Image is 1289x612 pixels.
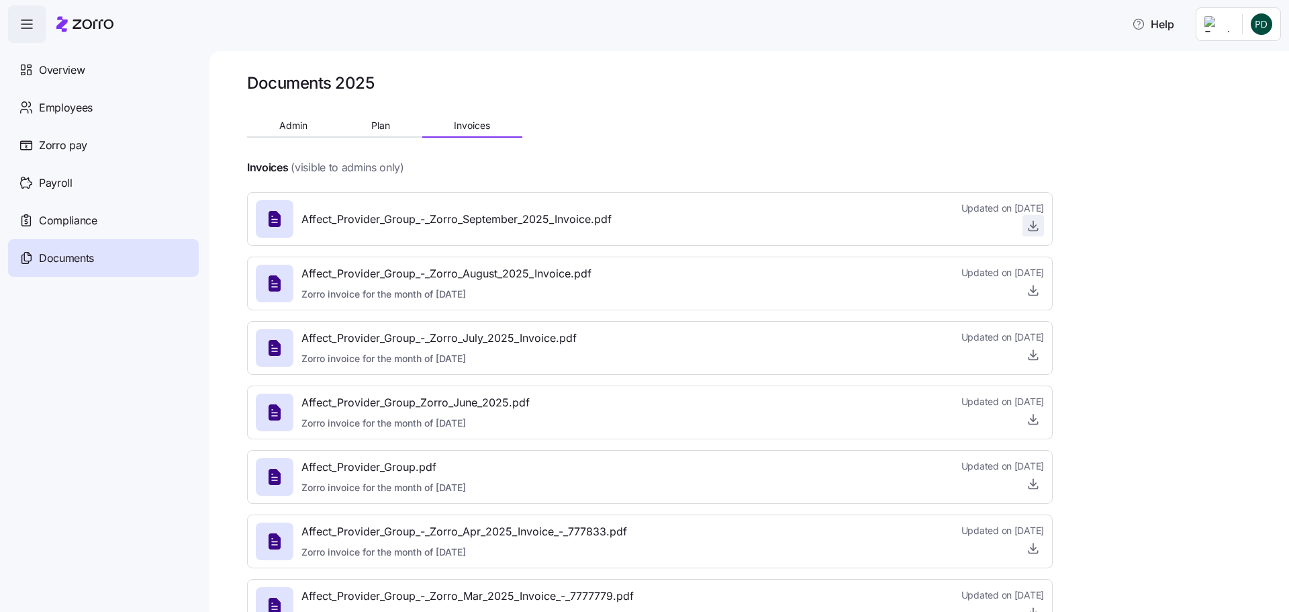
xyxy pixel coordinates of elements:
a: Compliance [8,202,199,239]
span: Affect_Provider_Group_-_Zorro_August_2025_Invoice.pdf [301,265,591,282]
h4: Invoices [247,160,288,175]
a: Overview [8,51,199,89]
a: Zorro pay [8,126,199,164]
span: Invoices [454,121,490,130]
span: Payroll [39,175,73,191]
span: Updated on [DATE] [961,395,1044,408]
span: Updated on [DATE] [961,202,1044,215]
span: Zorro invoice for the month of [DATE] [301,417,530,430]
span: Employees [39,99,93,116]
h1: Documents 2025 [247,73,374,93]
span: Affect_Provider_Group_Zorro_June_2025.pdf [301,394,530,411]
span: Documents [39,250,94,267]
img: 0c19781fdfd66a81a0d03e2d85646605 [1251,13,1272,35]
span: Plan [371,121,390,130]
span: Affect_Provider_Group_-_Zorro_September_2025_Invoice.pdf [301,211,612,228]
span: Zorro pay [39,137,87,154]
span: Affect_Provider_Group_-_Zorro_Apr_2025_Invoice_-_777833.pdf [301,523,627,540]
span: Updated on [DATE] [961,460,1044,473]
a: Employees [8,89,199,126]
span: Updated on [DATE] [961,266,1044,279]
span: Affect_Provider_Group.pdf [301,459,466,476]
span: Updated on [DATE] [961,524,1044,537]
span: Affect_Provider_Group_-_Zorro_July_2025_Invoice.pdf [301,330,577,347]
span: Zorro invoice for the month of [DATE] [301,352,577,365]
a: Payroll [8,164,199,202]
a: Documents [8,239,199,277]
span: Updated on [DATE] [961,588,1044,602]
span: Compliance [39,212,97,229]
span: Zorro invoice for the month of [DATE] [301,288,591,301]
span: (visible to admins only) [291,159,403,176]
img: Employer logo [1204,16,1231,32]
button: Help [1121,11,1185,38]
span: Affect_Provider_Group_-_Zorro_Mar_2025_Invoice_-_7777779.pdf [301,588,634,605]
span: Help [1132,16,1174,32]
span: Updated on [DATE] [961,331,1044,344]
span: Admin [279,121,307,130]
span: Zorro invoice for the month of [DATE] [301,545,627,559]
span: Zorro invoice for the month of [DATE] [301,481,466,494]
span: Overview [39,62,85,79]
